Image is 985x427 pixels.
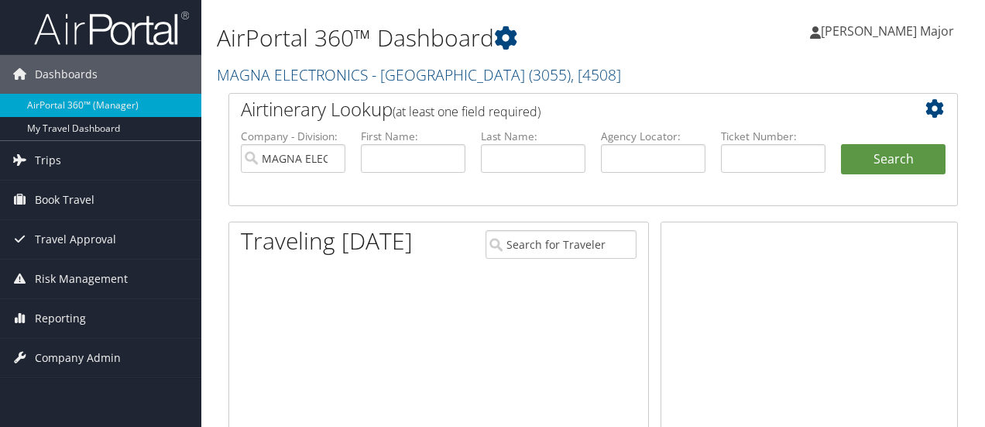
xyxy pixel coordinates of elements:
[35,181,94,219] span: Book Travel
[841,144,946,175] button: Search
[393,103,541,120] span: (at least one field required)
[35,55,98,94] span: Dashboards
[361,129,465,144] label: First Name:
[821,22,954,40] span: [PERSON_NAME] Major
[35,299,86,338] span: Reporting
[571,64,621,85] span: , [ 4508 ]
[217,22,719,54] h1: AirPortal 360™ Dashboard
[241,225,413,257] h1: Traveling [DATE]
[217,64,621,85] a: MAGNA ELECTRONICS - [GEOGRAPHIC_DATA]
[529,64,571,85] span: ( 3055 )
[241,129,345,144] label: Company - Division:
[481,129,585,144] label: Last Name:
[35,220,116,259] span: Travel Approval
[486,230,637,259] input: Search for Traveler
[241,96,885,122] h2: Airtinerary Lookup
[34,10,189,46] img: airportal-logo.png
[810,8,970,54] a: [PERSON_NAME] Major
[721,129,825,144] label: Ticket Number:
[35,260,128,298] span: Risk Management
[35,339,121,377] span: Company Admin
[601,129,705,144] label: Agency Locator:
[35,141,61,180] span: Trips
